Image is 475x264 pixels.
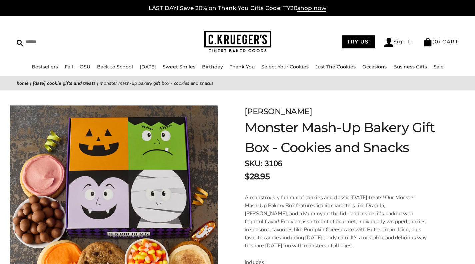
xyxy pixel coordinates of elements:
[30,80,31,86] span: |
[17,37,120,47] input: Search
[32,64,58,70] a: Bestsellers
[17,40,23,46] img: Search
[245,158,262,169] strong: SKU:
[245,171,270,183] span: $28.95
[245,117,442,158] h1: Monster Mash-Up Bakery Gift Box - Cookies and Snacks
[297,5,326,12] span: shop now
[264,158,282,169] span: 3106
[17,80,29,86] a: Home
[434,64,444,70] a: Sale
[423,38,432,46] img: Bag
[17,79,458,87] nav: breadcrumbs
[97,80,98,86] span: |
[362,64,387,70] a: Occasions
[261,64,309,70] a: Select Your Cookies
[204,31,271,53] img: C.KRUEGER'S
[149,5,326,12] a: LAST DAY! Save 20% on Thank You Gifts Code: TY20shop now
[230,64,255,70] a: Thank You
[342,35,375,48] a: TRY US!
[33,80,96,86] a: [DATE] Cookie Gifts and Treats
[140,64,156,70] a: [DATE]
[435,38,439,45] span: 0
[384,38,393,47] img: Account
[97,64,133,70] a: Back to School
[245,105,442,117] div: [PERSON_NAME]
[315,64,356,70] a: Just The Cookies
[202,64,223,70] a: Birthday
[80,64,90,70] a: OSU
[393,64,427,70] a: Business Gifts
[163,64,195,70] a: Sweet Smiles
[65,64,73,70] a: Fall
[423,38,458,45] a: (0) CART
[384,38,414,47] a: Sign In
[100,80,214,86] span: Monster Mash-Up Bakery Gift Box - Cookies and Snacks
[245,194,427,250] p: A monstrously fun mix of cookies and classic [DATE] treats! Our Monster Mash-Up Bakery Box featur...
